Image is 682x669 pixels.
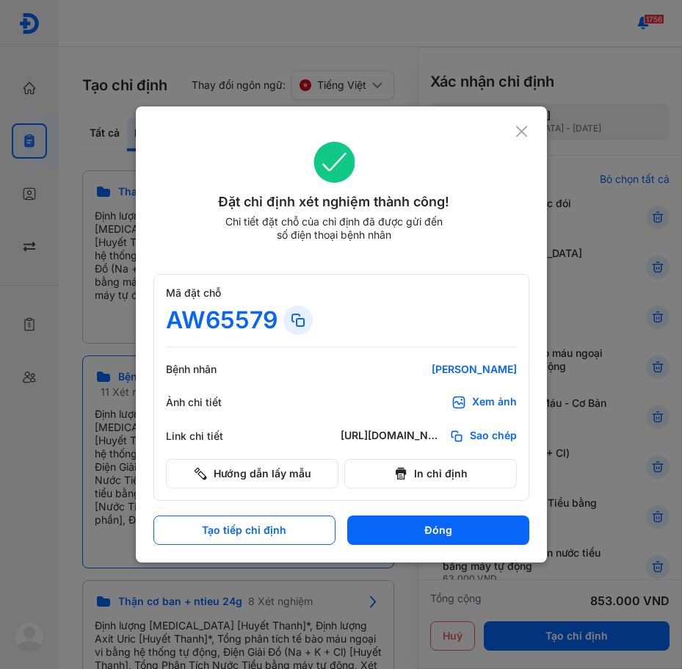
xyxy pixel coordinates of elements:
[166,459,338,488] button: Hướng dẫn lấy mẫu
[166,363,254,376] div: Bệnh nhân
[153,192,515,212] div: Đặt chỉ định xét nghiệm thành công!
[153,516,335,545] button: Tạo tiếp chỉ định
[344,459,517,488] button: In chỉ định
[219,215,449,242] div: Chi tiết đặt chỗ của chỉ định đã được gửi đến số điện thoại bệnh nhân
[341,363,517,376] div: [PERSON_NAME]
[341,429,443,444] div: [URL][DOMAIN_NAME]
[347,516,529,545] button: Đóng
[166,430,254,443] div: Link chi tiết
[472,395,517,410] div: Xem ảnh
[166,305,277,335] div: AW65579
[166,396,254,409] div: Ảnh chi tiết
[470,429,517,444] span: Sao chép
[166,286,517,300] div: Mã đặt chỗ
